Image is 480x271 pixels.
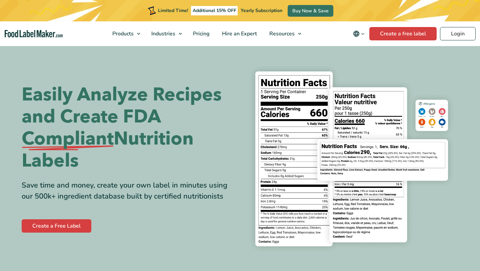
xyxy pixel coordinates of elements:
[216,21,262,46] a: Hire an Expert
[241,7,282,14] span: Yearly Subscription
[348,27,369,40] button: Change language
[191,6,238,15] span: Additional 15% OFF
[288,5,333,17] a: Buy Now & Save
[187,21,214,46] a: Pricing
[267,30,295,37] span: Resources
[158,7,188,14] span: Limited Time!
[191,30,210,37] span: Pricing
[110,30,134,37] span: Products
[220,30,258,37] span: Hire an Expert
[149,30,176,37] span: Industries
[145,21,185,46] a: Industries
[369,27,437,40] a: Create a free label
[263,21,305,46] a: Resources
[106,21,144,46] a: Products
[5,30,63,38] a: Food Label Maker homepage
[22,180,235,202] div: Save time and money, create your own label in minutes using our 500k+ ingredient database built b...
[22,84,235,172] h1: Easily Analyze Recipes and Create FDA Nutrition Labels
[22,219,91,233] a: Create a Free Label
[22,128,114,150] span: Compliant
[440,27,476,40] a: Login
